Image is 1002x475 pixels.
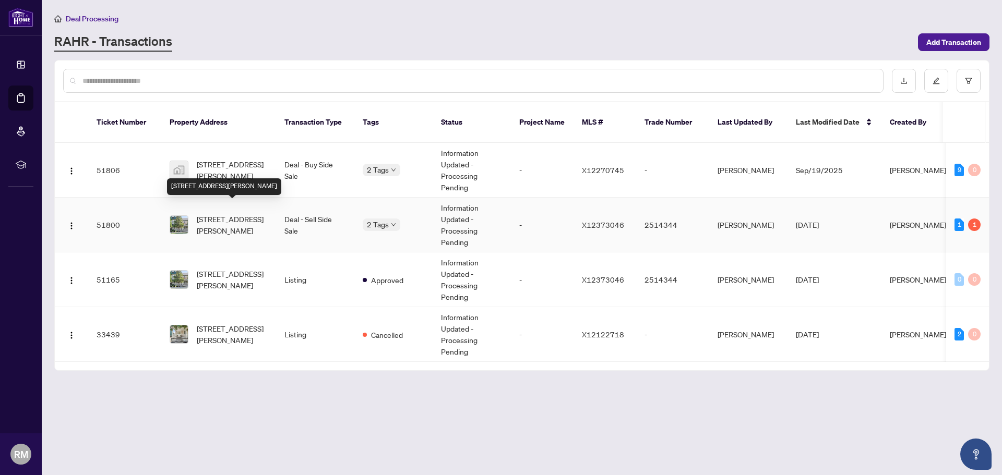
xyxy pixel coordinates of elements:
[54,15,62,22] span: home
[636,252,709,307] td: 2514344
[197,213,268,236] span: [STREET_ADDRESS][PERSON_NAME]
[511,102,574,143] th: Project Name
[8,8,33,27] img: logo
[197,323,268,346] span: [STREET_ADDRESS][PERSON_NAME]
[955,164,964,176] div: 9
[88,307,161,362] td: 33439
[890,275,946,284] span: [PERSON_NAME]
[276,252,354,307] td: Listing
[582,165,624,175] span: X12270745
[511,143,574,198] td: -
[433,307,511,362] td: Information Updated - Processing Pending
[582,275,624,284] span: X12373046
[88,252,161,307] td: 51165
[796,116,860,128] span: Last Modified Date
[968,164,981,176] div: 0
[170,216,188,234] img: thumbnail-img
[197,159,268,181] span: [STREET_ADDRESS][PERSON_NAME]
[709,252,788,307] td: [PERSON_NAME]
[391,167,396,173] span: down
[276,143,354,198] td: Deal - Buy Side Sale
[892,69,916,93] button: download
[709,198,788,252] td: [PERSON_NAME]
[367,164,389,176] span: 2 Tags
[965,77,972,84] span: filter
[890,220,946,229] span: [PERSON_NAME]
[582,220,624,229] span: X12373046
[371,274,403,286] span: Approved
[955,328,964,340] div: 2
[63,271,80,288] button: Logo
[88,102,161,143] th: Ticket Number
[367,218,389,230] span: 2 Tags
[709,143,788,198] td: [PERSON_NAME]
[900,77,908,84] span: download
[796,275,819,284] span: [DATE]
[433,252,511,307] td: Information Updated - Processing Pending
[276,198,354,252] td: Deal - Sell Side Sale
[67,276,76,285] img: Logo
[170,325,188,343] img: thumbnail-img
[511,198,574,252] td: -
[88,198,161,252] td: 51800
[67,331,76,339] img: Logo
[636,143,709,198] td: -
[926,34,981,51] span: Add Transaction
[66,14,118,23] span: Deal Processing
[14,447,28,461] span: RM
[63,326,80,343] button: Logo
[955,218,964,231] div: 1
[574,102,636,143] th: MLS #
[67,222,76,230] img: Logo
[63,216,80,233] button: Logo
[968,328,981,340] div: 0
[890,165,946,175] span: [PERSON_NAME]
[636,198,709,252] td: 2514344
[796,330,819,339] span: [DATE]
[890,330,946,339] span: [PERSON_NAME]
[788,102,881,143] th: Last Modified Date
[881,102,944,143] th: Created By
[636,307,709,362] td: -
[161,102,276,143] th: Property Address
[63,162,80,178] button: Logo
[918,33,989,51] button: Add Transaction
[968,273,981,286] div: 0
[511,252,574,307] td: -
[433,198,511,252] td: Information Updated - Processing Pending
[960,439,992,470] button: Open asap
[170,271,188,288] img: thumbnail-img
[170,161,188,179] img: thumbnail-img
[924,69,948,93] button: edit
[276,102,354,143] th: Transaction Type
[371,329,403,340] span: Cancelled
[433,102,511,143] th: Status
[67,167,76,175] img: Logo
[968,218,981,231] div: 1
[88,143,161,198] td: 51806
[582,330,624,339] span: X12122718
[636,102,709,143] th: Trade Number
[957,69,981,93] button: filter
[796,220,819,229] span: [DATE]
[167,178,281,195] div: [STREET_ADDRESS][PERSON_NAME]
[511,307,574,362] td: -
[391,222,396,227] span: down
[955,273,964,286] div: 0
[197,268,268,291] span: [STREET_ADDRESS][PERSON_NAME]
[933,77,940,84] span: edit
[354,102,433,143] th: Tags
[433,143,511,198] td: Information Updated - Processing Pending
[276,307,354,362] td: Listing
[796,165,843,175] span: Sep/19/2025
[54,33,172,52] a: RAHR - Transactions
[709,307,788,362] td: [PERSON_NAME]
[709,102,788,143] th: Last Updated By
